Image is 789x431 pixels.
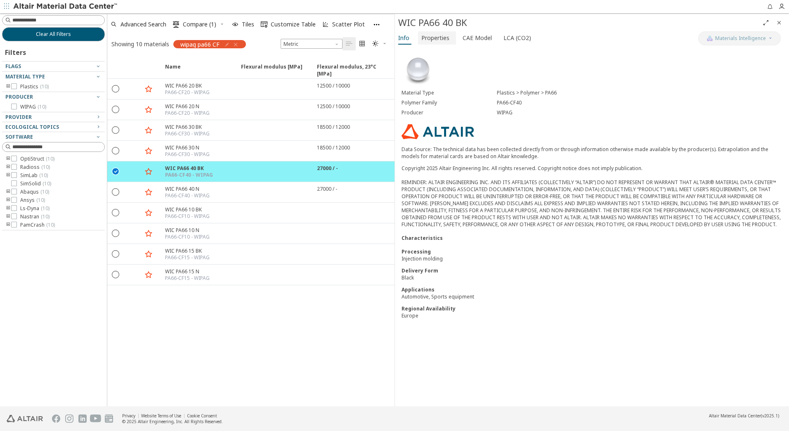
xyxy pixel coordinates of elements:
[165,206,210,213] div: WIC PA66 10 BK
[111,40,169,48] div: Showing 10 materials
[5,205,11,212] i: toogle group
[142,248,155,261] button: Favorite
[112,167,120,175] i: 
[38,103,46,110] span: ( 10 )
[5,172,11,179] i: toogle group
[40,83,49,90] span: ( 10 )
[142,63,160,78] span: Favorite
[5,156,11,162] i: toogle group
[20,222,55,228] span: PamCrash
[20,205,50,212] span: Ls-Dyna
[715,35,766,42] span: Materials Intelligence
[20,197,45,204] span: Ansys
[317,185,337,192] div: 27000 / -
[398,16,759,29] div: WIC PA66 40 BK
[20,164,50,171] span: Radioss
[122,413,135,419] a: Privacy
[402,53,435,86] img: Material Type Image
[463,31,492,45] span: CAE Model
[5,123,59,130] span: Ecological Topics
[36,31,71,38] span: Clear All Filters
[165,144,210,151] div: WIC PA66 30 N
[20,213,50,220] span: Nastran
[2,112,105,122] button: Provider
[160,63,236,78] span: Name
[261,21,267,28] i: 
[43,180,51,187] span: ( 10 )
[281,39,343,49] span: Metric
[41,163,50,171] span: ( 10 )
[402,165,782,228] div: Copyright 2025 Altair Engineering Inc. All rights reserved. Copyright notice does not imply publi...
[165,63,181,78] span: Name
[122,419,223,424] div: © 2025 Altair Engineering, Inc. All Rights Reserved.
[20,83,49,90] span: Plastics
[709,413,761,419] span: Altair Material Data Center
[7,415,43,422] img: Altair Engineering
[402,312,782,319] div: Europe
[5,222,11,228] i: toogle group
[421,31,449,45] span: Properties
[2,132,105,142] button: Software
[5,133,33,140] span: Software
[503,31,531,45] span: LCA (CO2)
[5,63,21,70] span: Flags
[236,63,312,78] span: Flexural modulus [MPa]
[187,413,217,419] a: Cookie Consent
[706,35,713,42] img: AI Copilot
[165,165,213,172] div: WIC PA66 40 BK
[497,109,782,116] div: WIPAG
[317,144,350,151] div: 18500 / 12000
[402,274,782,281] div: Black
[402,267,782,274] div: Delivery Form
[317,82,350,89] div: 12500 / 10000
[2,27,105,41] button: Clear All Filters
[173,21,180,28] i: 
[20,180,51,187] span: SimSolid
[5,213,11,220] i: toogle group
[165,172,213,178] div: PA66-CF40 - WIPAG
[142,103,155,116] button: Favorite
[332,21,365,27] span: Scatter Plot
[46,155,54,162] span: ( 10 )
[165,185,210,192] div: WIC PA66 40 N
[165,268,210,275] div: WIC PA66 15 N
[141,413,181,419] a: Website Terms of Use
[402,146,782,160] p: Data Source: The technical data has been collected directly from or through information otherwise...
[398,31,409,45] span: Info
[142,186,155,199] button: Favorite
[20,104,46,110] span: WIPAG
[165,234,210,240] div: PA66-CF10 - WIPAG
[142,268,155,282] button: Favorite
[142,144,155,158] button: Favorite
[497,90,782,96] div: Plastics > Polymer > PA66
[165,247,210,254] div: WIC PA66 15 BK
[165,254,210,261] div: PA66-CF15 - WIPAG
[165,130,210,137] div: PA66-CF30 - WIPAG
[241,63,302,78] span: Flexural modulus [MPa]
[2,92,105,102] button: Producer
[142,227,155,240] button: Favorite
[369,37,390,50] button: Theme
[13,2,118,11] img: Altair Material Data Center
[242,21,254,27] span: Tiles
[5,164,11,171] i: toogle group
[402,109,497,116] div: Producer
[120,21,166,27] span: Advanced Search
[2,72,105,82] button: Material Type
[41,205,50,212] span: ( 10 )
[317,103,350,110] div: 12500 / 10000
[124,63,142,78] span: Expand
[402,305,782,312] div: Regional Availability
[759,16,772,29] button: Full Screen
[772,16,786,29] button: Close
[5,189,11,195] i: toogle group
[165,192,210,199] div: PA66-CF40 - WIPAG
[402,90,497,96] div: Material Type
[317,123,350,130] div: 18500 / 12000
[402,124,474,139] img: Logo - Provider
[356,37,369,50] button: Tile View
[20,172,48,179] span: SimLab
[359,40,366,47] i: 
[183,21,216,27] span: Compare (1)
[165,89,210,96] div: PA66-CF20 - WIPAG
